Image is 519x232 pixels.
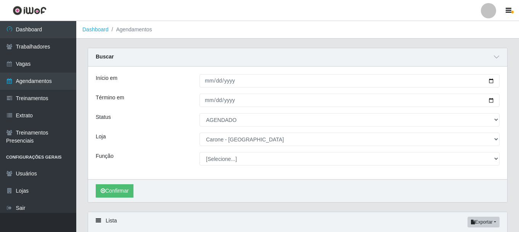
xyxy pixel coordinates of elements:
label: Loja [96,133,106,141]
a: Dashboard [82,26,109,32]
strong: Buscar [96,54,114,60]
button: Exportar [468,217,500,227]
label: Status [96,113,111,121]
label: Término em [96,94,124,102]
nav: breadcrumb [76,21,519,39]
img: CoreUI Logo [13,6,47,15]
li: Agendamentos [109,26,152,34]
input: 00/00/0000 [199,94,500,107]
button: Confirmar [96,184,133,198]
label: Início em [96,74,117,82]
input: 00/00/0000 [199,74,500,88]
label: Função [96,152,114,160]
